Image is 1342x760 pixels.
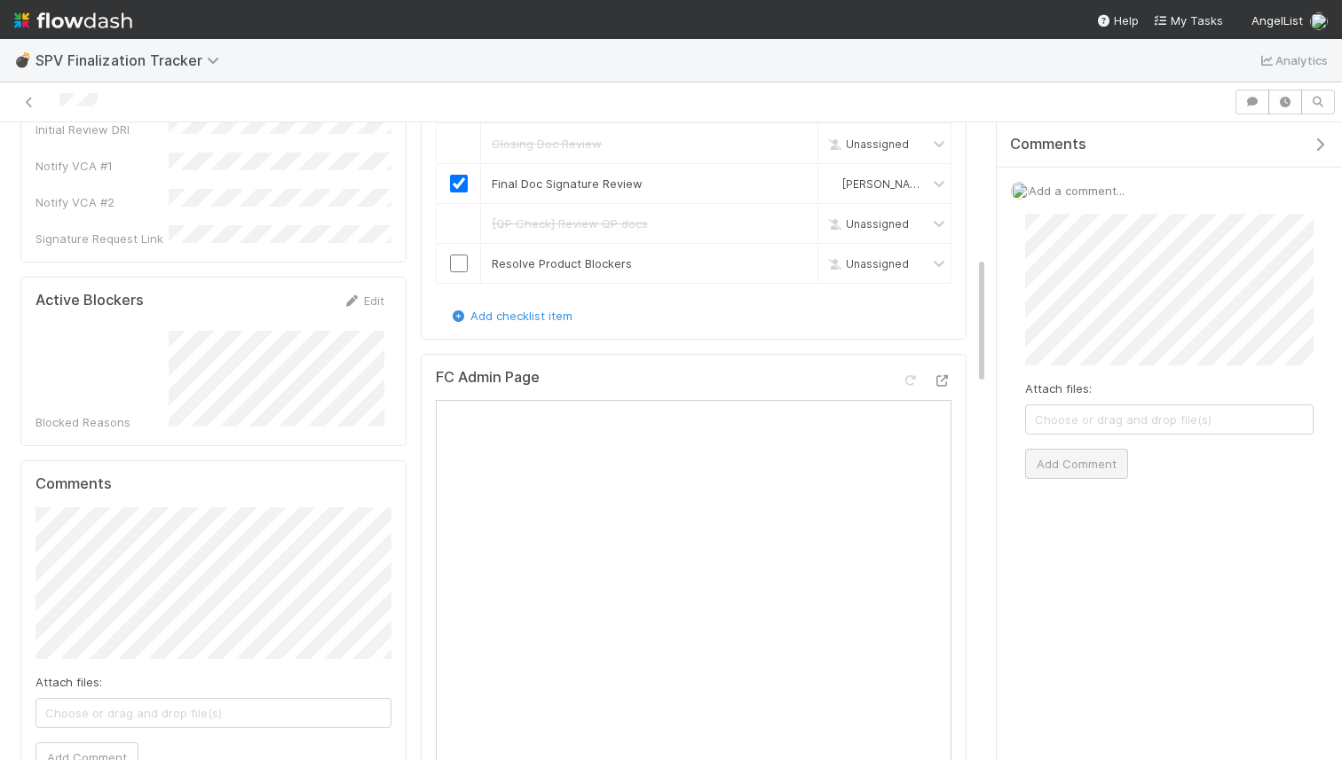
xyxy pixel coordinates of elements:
span: My Tasks [1153,13,1223,27]
span: Add a comment... [1029,184,1125,198]
span: Unassigned [825,137,909,150]
span: Unassigned [825,256,909,270]
span: Resolve Product Blockers [492,256,632,270]
span: Final Doc Signature Review [492,176,643,191]
h5: Active Blockers [36,292,144,309]
button: Add Comment [1025,449,1128,479]
span: Unassigned [825,216,909,230]
h5: FC Admin Page [436,369,540,387]
img: avatar_d2b43477-63dc-4e62-be5b-6fdd450c05a1.png [1310,12,1328,30]
div: Blocked Reasons [36,413,169,431]
label: Attach files: [1025,380,1092,397]
a: Edit [343,294,384,308]
span: Comments [1010,136,1086,153]
span: [PERSON_NAME]-Gayob [842,176,969,190]
span: AngelList [1251,13,1303,27]
div: Signature Request Link [36,230,169,247]
span: [QP Check] Review QP docs [492,216,648,231]
h5: Comments [36,475,391,493]
a: My Tasks [1153,12,1223,29]
span: 💣 [14,52,32,67]
label: Attach files: [36,673,102,691]
span: Choose or drag and drop file(s) [1026,405,1313,434]
div: Initial Review DRI [36,121,169,138]
span: Choose or drag and drop file(s) [36,699,391,727]
img: avatar_45aa71e2-cea6-4b00-9298-a0421aa61a2d.png [825,176,840,191]
div: Notify VCA #2 [36,193,169,211]
span: SPV Finalization Tracker [36,51,228,69]
span: Closing Doc Review [492,137,602,151]
div: Help [1096,12,1139,29]
a: Analytics [1258,50,1328,71]
div: Notify VCA #1 [36,157,169,175]
img: avatar_d2b43477-63dc-4e62-be5b-6fdd450c05a1.png [1011,182,1029,200]
img: logo-inverted-e16ddd16eac7371096b0.svg [14,5,132,35]
a: Add checklist item [449,309,572,323]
